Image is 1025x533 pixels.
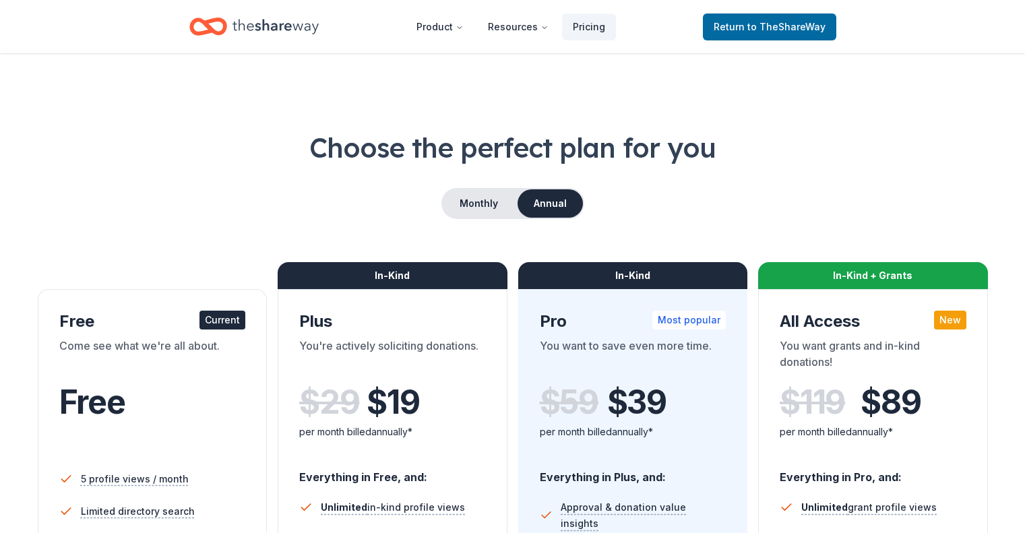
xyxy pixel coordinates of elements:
[443,189,515,218] button: Monthly
[406,11,616,42] nav: Main
[59,311,246,332] div: Free
[540,424,726,440] div: per month billed annually*
[406,13,474,40] button: Product
[607,383,666,421] span: $ 39
[801,501,848,513] span: Unlimited
[59,338,246,375] div: Come see what we're all about.
[518,189,583,218] button: Annual
[199,311,245,330] div: Current
[747,21,826,32] span: to TheShareWay
[59,382,125,422] span: Free
[758,262,988,289] div: In-Kind + Grants
[540,458,726,486] div: Everything in Plus, and:
[321,501,465,513] span: in-kind profile views
[780,311,966,332] div: All Access
[32,129,993,166] h1: Choose the perfect plan for you
[703,13,836,40] a: Returnto TheShareWay
[299,338,486,375] div: You're actively soliciting donations.
[652,311,726,330] div: Most popular
[518,262,748,289] div: In-Kind
[299,311,486,332] div: Plus
[81,503,195,520] span: Limited directory search
[561,499,726,532] span: Approval & donation value insights
[780,338,966,375] div: You want grants and in-kind donations!
[714,19,826,35] span: Return
[540,338,726,375] div: You want to save even more time.
[477,13,559,40] button: Resources
[321,501,367,513] span: Unlimited
[562,13,616,40] a: Pricing
[278,262,507,289] div: In-Kind
[540,311,726,332] div: Pro
[780,458,966,486] div: Everything in Pro, and:
[299,424,486,440] div: per month billed annually*
[861,383,921,421] span: $ 89
[934,311,966,330] div: New
[367,383,419,421] span: $ 19
[81,471,189,487] span: 5 profile views / month
[780,424,966,440] div: per month billed annually*
[801,501,937,513] span: grant profile views
[299,458,486,486] div: Everything in Free, and:
[189,11,319,42] a: Home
